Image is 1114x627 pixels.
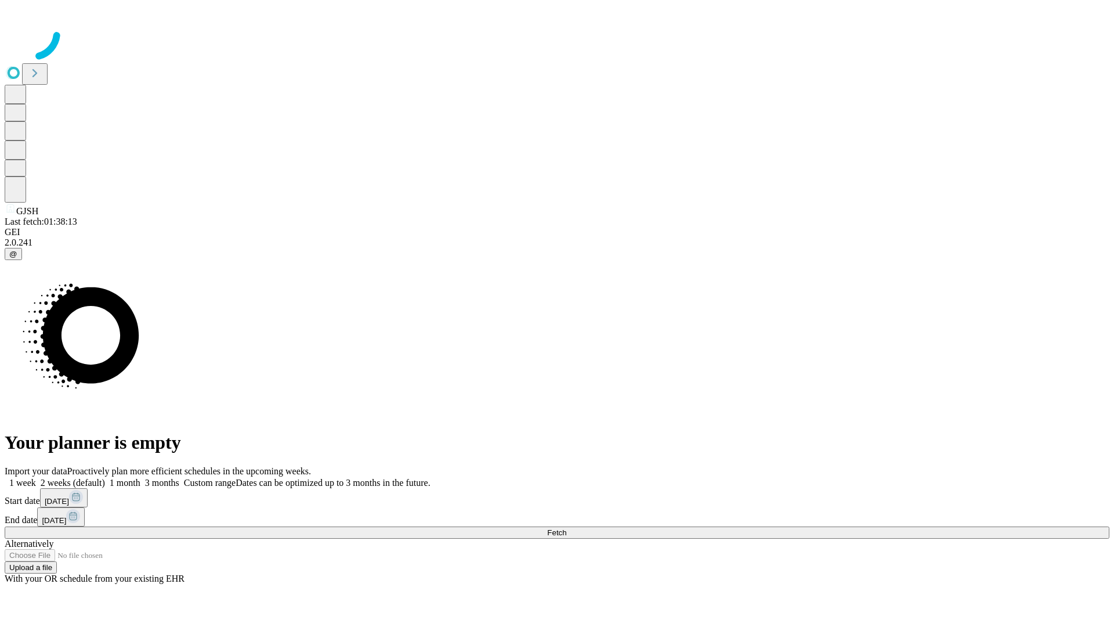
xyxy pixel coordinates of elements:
[41,478,105,488] span: 2 weeks (default)
[37,507,85,527] button: [DATE]
[5,507,1109,527] div: End date
[5,527,1109,539] button: Fetch
[67,466,311,476] span: Proactively plan more efficient schedules in the upcoming weeks.
[9,250,17,258] span: @
[5,574,185,583] span: With your OR schedule from your existing EHR
[5,227,1109,237] div: GEI
[16,206,38,216] span: GJSH
[45,497,69,506] span: [DATE]
[5,217,77,226] span: Last fetch: 01:38:13
[5,488,1109,507] div: Start date
[110,478,140,488] span: 1 month
[5,237,1109,248] div: 2.0.241
[236,478,430,488] span: Dates can be optimized up to 3 months in the future.
[184,478,236,488] span: Custom range
[40,488,88,507] button: [DATE]
[547,528,566,537] span: Fetch
[5,466,67,476] span: Import your data
[42,516,66,525] span: [DATE]
[5,248,22,260] button: @
[5,561,57,574] button: Upload a file
[5,432,1109,453] h1: Your planner is empty
[9,478,36,488] span: 1 week
[5,539,53,549] span: Alternatively
[145,478,179,488] span: 3 months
